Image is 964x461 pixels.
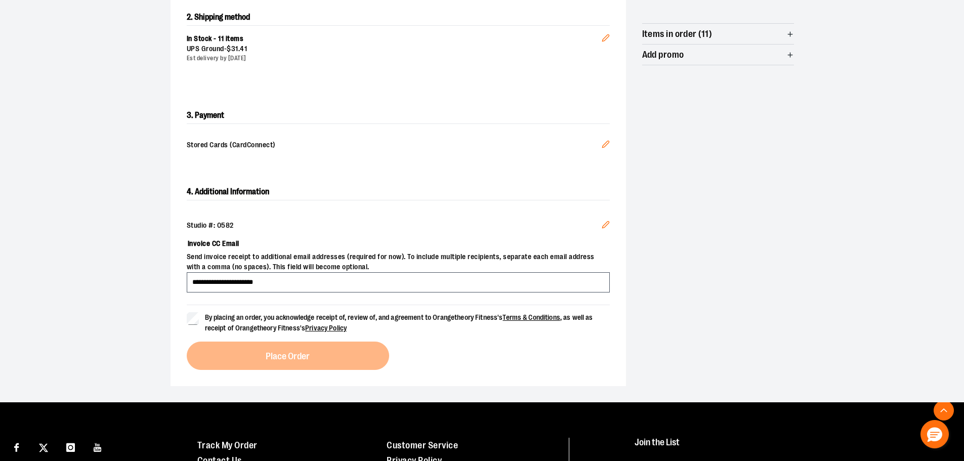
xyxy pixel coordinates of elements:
[39,443,48,452] img: Twitter
[187,252,610,272] span: Send invoice receipt to additional email addresses (required for now). To include multiple recipi...
[187,221,610,231] div: Studio #: 0582
[227,45,231,53] span: $
[187,312,199,324] input: By placing an order, you acknowledge receipt of, review of, and agreement to Orangetheory Fitness...
[502,313,560,321] a: Terms & Conditions
[187,44,602,54] div: UPS Ground -
[187,9,610,25] h2: 2. Shipping method
[635,438,941,456] h4: Join the List
[205,313,593,332] span: By placing an order, you acknowledge receipt of, review of, and agreement to Orangetheory Fitness...
[387,440,458,450] a: Customer Service
[240,45,247,53] span: 41
[642,50,684,60] span: Add promo
[89,438,107,455] a: Visit our Youtube page
[8,438,25,455] a: Visit our Facebook page
[187,107,610,124] h2: 3. Payment
[594,213,618,240] button: Edit
[642,45,794,65] button: Add promo
[594,18,618,53] button: Edit
[934,400,954,421] button: Back To Top
[62,438,79,455] a: Visit our Instagram page
[197,440,258,450] a: Track My Order
[231,45,238,53] span: 31
[642,24,794,44] button: Items in order (11)
[35,438,53,455] a: Visit our X page
[594,132,618,159] button: Edit
[642,29,712,39] span: Items in order (11)
[187,140,602,151] span: Stored Cards (CardConnect)
[305,324,347,332] a: Privacy Policy
[187,235,610,252] label: Invoice CC Email
[187,34,602,44] div: In Stock - 11 items
[187,54,602,63] div: Est delivery by [DATE]
[238,45,240,53] span: .
[920,420,949,448] button: Hello, have a question? Let’s chat.
[187,184,610,200] h2: 4. Additional Information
